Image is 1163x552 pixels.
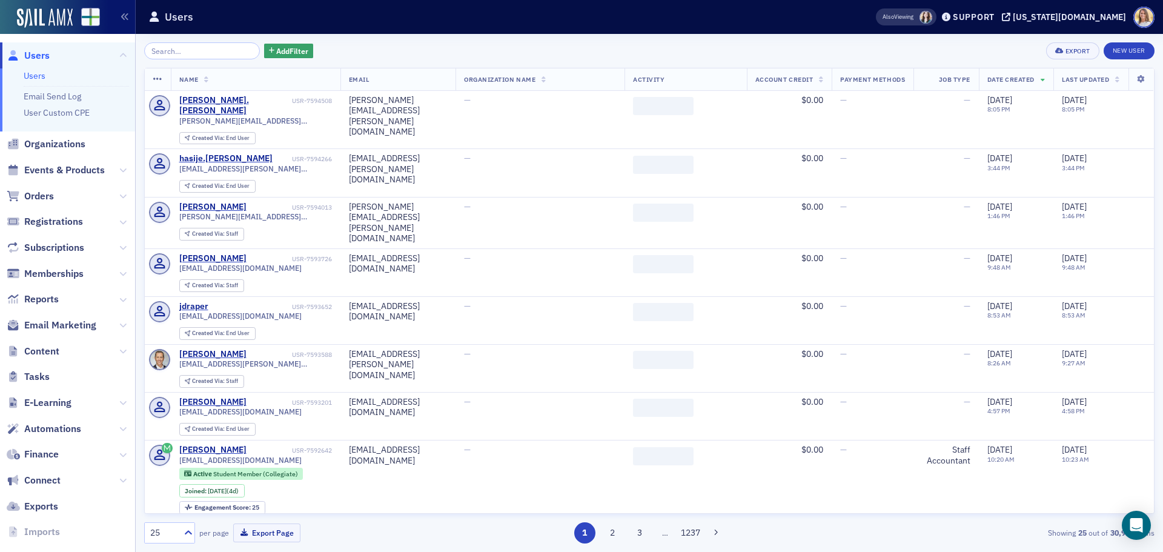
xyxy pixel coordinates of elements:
time: 4:57 PM [987,407,1010,415]
div: [EMAIL_ADDRESS][PERSON_NAME][DOMAIN_NAME] [349,349,448,381]
div: Joined: 2025-08-15 00:00:00 [179,484,245,497]
span: Exports [24,500,58,513]
span: [PERSON_NAME][EMAIL_ADDRESS][PERSON_NAME][DOMAIN_NAME] [179,116,332,125]
span: ‌ [633,204,694,222]
span: $0.00 [801,201,823,212]
span: Job Type [939,75,970,84]
span: [PERSON_NAME][EMAIL_ADDRESS][PERSON_NAME][DOMAIN_NAME] [179,212,332,221]
span: $0.00 [801,95,823,105]
div: [EMAIL_ADDRESS][DOMAIN_NAME] [349,301,448,322]
div: Support [953,12,995,22]
span: — [840,253,847,264]
span: — [964,153,970,164]
span: Date Created [987,75,1035,84]
div: Staff Accountant [922,445,970,466]
span: — [964,201,970,212]
span: Reports [24,293,59,306]
span: Users [24,49,50,62]
span: [DATE] [1062,396,1087,407]
span: Engagement Score : [194,503,252,511]
h1: Users [165,10,193,24]
span: Memberships [24,267,84,281]
div: Created Via: End User [179,327,256,340]
span: Automations [24,422,81,436]
span: — [464,201,471,212]
span: $0.00 [801,348,823,359]
span: Viewing [883,13,913,21]
span: Student Member (Collegiate) [213,470,298,478]
div: Created Via: Staff [179,279,244,292]
time: 10:20 AM [987,455,1015,464]
div: [PERSON_NAME][EMAIL_ADDRESS][PERSON_NAME][DOMAIN_NAME] [349,202,448,244]
span: [DATE] [987,95,1012,105]
div: [EMAIL_ADDRESS][PERSON_NAME][DOMAIN_NAME] [349,153,448,185]
span: — [840,95,847,105]
strong: 30,913 [1108,527,1136,538]
div: Created Via: Staff [179,228,244,241]
span: — [840,301,847,311]
span: — [964,301,970,311]
a: Organizations [7,138,85,151]
time: 3:44 PM [987,164,1010,172]
span: — [840,153,847,164]
span: [EMAIL_ADDRESS][PERSON_NAME][DOMAIN_NAME] [179,164,332,173]
span: [DATE] [987,153,1012,164]
span: — [840,396,847,407]
div: USR-7594013 [248,204,332,211]
a: [PERSON_NAME] [179,202,247,213]
div: [PERSON_NAME][EMAIL_ADDRESS][PERSON_NAME][DOMAIN_NAME] [349,95,448,138]
div: [EMAIL_ADDRESS][DOMAIN_NAME] [349,445,448,466]
time: 8:53 AM [987,311,1011,319]
a: [PERSON_NAME] [179,253,247,264]
span: Name [179,75,199,84]
div: USR-7592642 [248,447,332,454]
time: 9:48 AM [1062,263,1085,271]
time: 8:53 AM [1062,311,1085,319]
span: [DATE] [1062,253,1087,264]
span: $0.00 [801,301,823,311]
a: Email Marketing [7,319,96,332]
a: Registrations [7,215,83,228]
input: Search… [144,42,260,59]
div: USR-7593588 [248,351,332,359]
span: Organizations [24,138,85,151]
span: Orders [24,190,54,203]
span: [EMAIL_ADDRESS][PERSON_NAME][DOMAIN_NAME] [179,359,332,368]
span: [DATE] [208,487,227,495]
a: User Custom CPE [24,107,90,118]
time: 9:27 AM [1062,359,1085,367]
div: Staff [192,231,238,238]
span: [DATE] [987,301,1012,311]
a: View Homepage [73,8,100,28]
div: USR-7593726 [248,255,332,263]
a: Tasks [7,370,50,384]
time: 8:05 PM [987,105,1010,113]
span: $0.00 [801,253,823,264]
button: 1 [574,522,595,544]
time: 3:44 PM [1062,164,1085,172]
span: [DATE] [987,253,1012,264]
span: E-Learning [24,396,71,410]
a: Events & Products [7,164,105,177]
a: [PERSON_NAME] [179,397,247,408]
span: — [964,348,970,359]
span: Account Credit [755,75,813,84]
span: Created Via : [192,134,226,142]
span: Created Via : [192,425,226,433]
div: USR-7594266 [274,155,332,163]
span: Email Marketing [24,319,96,332]
span: — [840,444,847,455]
time: 10:23 AM [1062,455,1089,464]
span: [EMAIL_ADDRESS][DOMAIN_NAME] [179,311,302,321]
div: End User [192,426,250,433]
div: Also [883,13,894,21]
div: [EMAIL_ADDRESS][DOMAIN_NAME] [349,253,448,274]
span: … [657,527,674,538]
span: ‌ [633,156,694,174]
span: Created Via : [192,281,226,289]
a: Automations [7,422,81,436]
time: 1:46 PM [1062,211,1085,220]
span: [DATE] [1062,301,1087,311]
div: [PERSON_NAME] [179,445,247,456]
